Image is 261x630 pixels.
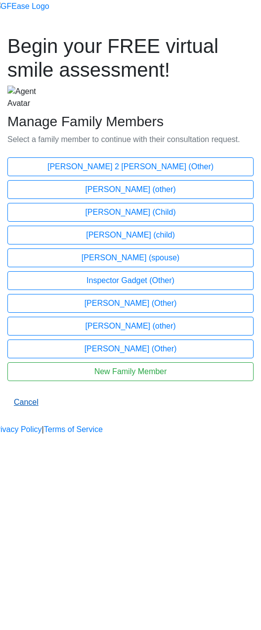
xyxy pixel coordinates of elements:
h1: Begin your FREE virtual smile assessment! [7,34,254,82]
button: [PERSON_NAME] (Child) [7,203,254,222]
button: [PERSON_NAME] (spouse) [7,248,254,267]
button: [PERSON_NAME] (other) [7,317,254,336]
p: Select a family member to continue with their consultation request. [7,134,254,145]
button: Inspector Gadget (Other) [7,271,254,290]
a: Cancel [7,393,45,412]
button: [PERSON_NAME] (Other) [7,339,254,358]
button: [PERSON_NAME] (child) [7,226,254,244]
h3: Manage Family Members [7,113,254,130]
button: [PERSON_NAME] (other) [7,180,254,199]
button: [PERSON_NAME] (Other) [7,294,254,313]
a: | [42,424,44,436]
a: Terms of Service [44,424,103,436]
button: [PERSON_NAME] 2 [PERSON_NAME] (Other) [7,157,254,176]
img: Agent Avatar [7,86,36,109]
button: New Family Member [7,362,254,381]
